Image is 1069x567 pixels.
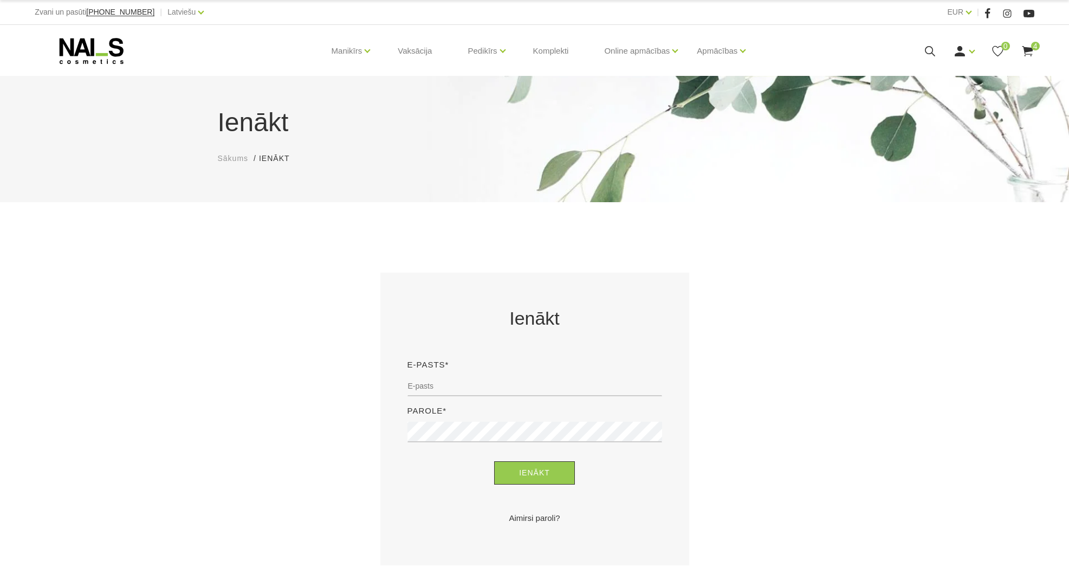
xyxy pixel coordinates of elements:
div: Zvani un pasūti [35,5,154,19]
label: E-pasts* [407,358,449,371]
button: Ienākt [494,461,575,485]
h2: Ienākt [407,305,662,331]
a: [PHONE_NUMBER] [86,8,154,16]
label: Parole* [407,404,447,417]
a: Latviešu [167,5,196,18]
span: | [977,5,979,19]
span: 4 [1031,42,1040,50]
a: Manikīrs [332,29,362,73]
span: | [160,5,162,19]
a: 0 [991,44,1005,58]
a: Sākums [218,153,249,164]
a: EUR [947,5,963,18]
a: Pedikīrs [468,29,497,73]
a: Apmācības [697,29,737,73]
li: Ienākt [259,153,300,164]
a: Komplekti [524,25,578,77]
span: 0 [1001,42,1010,50]
input: E-pasts [407,376,662,396]
a: 4 [1021,44,1034,58]
span: Sākums [218,154,249,163]
h1: Ienākt [218,103,852,142]
a: Vaksācija [389,25,440,77]
a: Online apmācības [604,29,670,73]
a: Aimirsi paroli? [407,512,662,525]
